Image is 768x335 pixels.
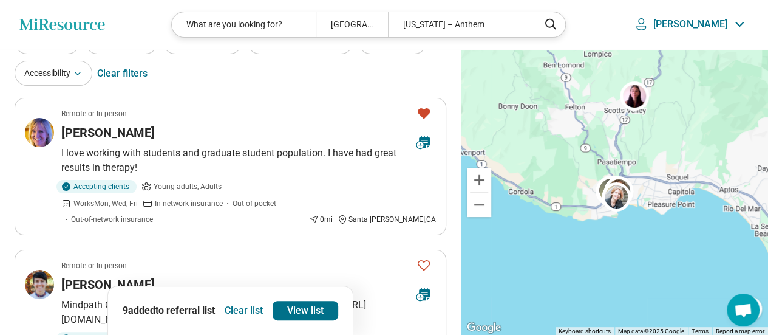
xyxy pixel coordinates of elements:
[61,260,127,271] p: Remote or In-person
[412,101,436,126] button: Favorite
[155,305,215,316] span: to referral list
[172,12,316,37] div: What are you looking for?
[618,328,684,334] span: Map data ©2025 Google
[467,168,491,192] button: Zoom in
[71,214,153,225] span: Out-of-network insurance
[97,59,148,88] div: Clear filters
[73,198,138,209] span: Works Mon, Wed, Fri
[123,303,215,318] p: 9 added
[727,294,760,326] div: Open chat
[56,180,137,193] div: Accepting clients
[61,108,127,119] p: Remote or In-person
[653,18,727,30] p: [PERSON_NAME]
[467,193,491,217] button: Zoom out
[220,301,268,320] button: Clear list
[155,198,223,209] span: In-network insurance
[692,328,709,334] a: Terms (opens in new tab)
[61,124,155,141] h3: [PERSON_NAME]
[309,214,333,225] div: 0 mi
[716,328,764,334] a: Report a map error
[273,301,338,320] a: View list
[15,61,92,86] button: Accessibility
[388,12,532,37] div: [US_STATE] – Anthem
[61,276,155,293] h3: [PERSON_NAME]
[233,198,276,209] span: Out-of-pocket
[412,253,436,278] button: Favorite
[338,214,436,225] div: Santa [PERSON_NAME] , CA
[154,181,222,192] span: Young adults, Adults
[61,298,436,327] p: Mindpath College Health - For more information, visit our website: [URL][DOMAIN_NAME][US_STATE][P...
[61,146,436,175] p: I love working with students and graduate student population. I have had great results in therapy!
[316,12,388,37] div: [GEOGRAPHIC_DATA]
